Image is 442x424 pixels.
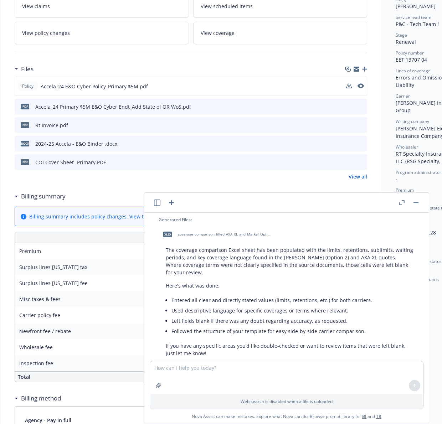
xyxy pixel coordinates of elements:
[201,29,235,37] span: View coverage
[15,394,61,403] div: Billing method
[396,50,424,56] span: Policy number
[21,192,66,201] h3: Billing summary
[396,3,436,10] span: [PERSON_NAME]
[21,394,61,403] h3: Billing method
[171,326,413,336] li: Followed the structure of your template for easy side-by-side carrier comparison.
[178,232,271,237] span: coverage_comparison_filled_AXA_XL_and_Markel_Option2.xlsx
[163,232,172,237] span: xlsx
[35,159,106,166] div: COI Cover Sheet- Primary.PDF
[396,169,441,175] span: Program administrator
[166,246,413,276] p: The coverage comparison Excel sheet has been populated with the limits, retentions, sublimits, wa...
[171,295,413,305] li: Entered all clear and directly stated values (limits, retentions, etc.) for both carriers.
[358,140,364,148] button: preview file
[166,342,413,357] p: If you have any specific areas you’d like double-checked or want to review items that were left b...
[396,187,414,193] span: Premium
[358,121,364,129] button: preview file
[154,398,419,404] p: Web search is disabled when a file is uploaded
[362,413,366,419] a: BI
[396,144,418,150] span: Wholesaler
[396,118,429,124] span: Writing company
[15,64,34,74] div: Files
[396,68,431,74] span: Lines of coverage
[19,328,71,335] span: Newfront fee / rebate
[21,64,34,74] h3: Files
[166,282,413,289] p: Here's what was done:
[349,173,367,180] a: View all
[159,217,420,223] div: Generated Files:
[35,140,117,148] div: 2024-25 Accela - E&O Binder .docx
[22,2,50,10] span: View claims
[396,32,407,38] span: Stage
[18,373,30,380] span: Total
[358,159,364,166] button: preview file
[21,122,29,128] span: pdf
[396,14,431,20] span: Service lead team
[41,83,148,90] span: Accela_24 E&O Cyber Policy_Primary $5M.pdf
[19,360,53,367] span: Inspection fee
[346,140,352,148] button: download file
[35,121,68,129] div: Rt Invoice.pdf
[346,159,352,166] button: download file
[171,316,413,326] li: Left fields blank if there was any doubt regarding accuracy, as requested.
[201,2,253,10] span: View scheduled items
[21,159,29,165] span: PDF
[21,83,35,89] span: Policy
[396,56,427,63] span: EET 13707 04
[19,248,41,254] span: Premium
[21,141,29,146] span: docx
[19,280,88,286] span: Surplus lines [US_STATE] fee
[29,213,277,220] div: Billing summary includes policy changes. View the policy start billing summary on the .
[376,413,381,419] a: TR
[346,83,352,88] button: download file
[171,305,413,316] li: Used descriptive language for specific coverages or terms where relevant.
[192,409,381,424] span: Nova Assist can make mistakes. Explore what Nova can do: Browse prompt library for and
[396,21,440,27] span: P&C - Tech Team 1
[19,312,60,319] span: Carrier policy fee
[396,38,416,45] span: Renewal
[22,29,70,37] span: View policy changes
[346,121,352,129] button: download file
[358,83,364,88] button: preview file
[21,104,29,109] span: pdf
[15,22,189,44] a: View policy changes
[35,103,191,110] div: Accela_24 Primary $5M E&O Cyber Endt_Add State of OR WoS.pdf
[15,192,66,201] div: Billing summary
[396,176,397,182] span: -
[193,22,368,44] a: View coverage
[358,103,364,110] button: preview file
[19,264,87,270] span: Surplus lines [US_STATE] tax
[358,83,364,90] button: preview file
[19,296,61,303] span: Misc taxes & fees
[159,226,273,243] div: xlsxcoverage_comparison_filled_AXA_XL_and_Markel_Option2.xlsx
[396,93,410,99] span: Carrier
[346,83,352,90] button: download file
[19,344,53,351] span: Wholesale fee
[346,103,352,110] button: download file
